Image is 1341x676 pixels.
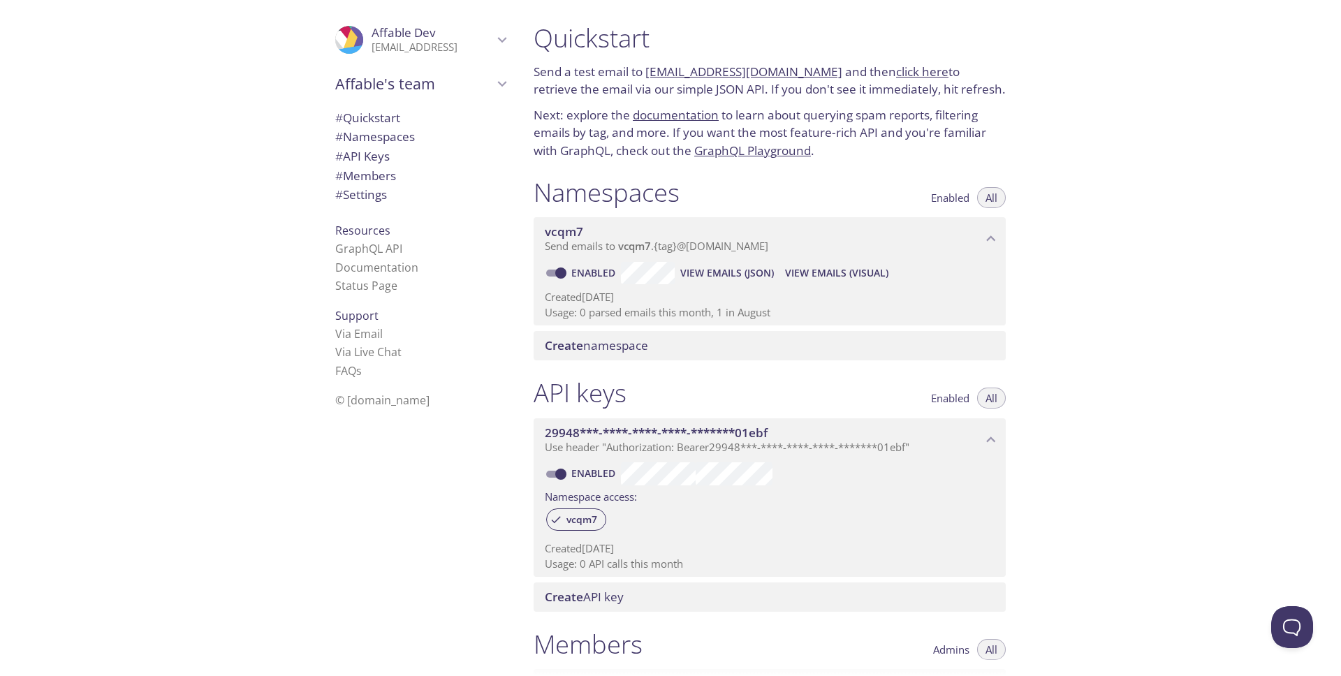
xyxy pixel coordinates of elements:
[923,388,978,409] button: Enabled
[680,265,774,281] span: View Emails (JSON)
[335,128,343,145] span: #
[335,110,400,126] span: Quickstart
[923,187,978,208] button: Enabled
[335,308,379,323] span: Support
[558,513,606,526] span: vcqm7
[569,466,621,480] a: Enabled
[324,147,517,166] div: API Keys
[335,392,430,408] span: © [DOMAIN_NAME]
[534,22,1006,54] h1: Quickstart
[335,186,343,203] span: #
[324,185,517,205] div: Team Settings
[534,377,626,409] h1: API keys
[335,110,343,126] span: #
[356,363,362,379] span: s
[694,142,811,159] a: GraphQL Playground
[545,589,583,605] span: Create
[545,290,995,304] p: Created [DATE]
[896,64,948,80] a: click here
[324,66,517,102] div: Affable's team
[335,278,397,293] a: Status Page
[534,582,1006,612] div: Create API Key
[534,217,1006,260] div: vcqm7 namespace
[335,326,383,341] a: Via Email
[534,629,643,660] h1: Members
[546,508,606,531] div: vcqm7
[618,239,651,253] span: vcqm7
[545,589,624,605] span: API key
[335,128,415,145] span: Namespaces
[335,344,402,360] a: Via Live Chat
[977,388,1006,409] button: All
[534,331,1006,360] div: Create namespace
[335,74,493,94] span: Affable's team
[545,337,648,353] span: namespace
[335,260,418,275] a: Documentation
[324,17,517,63] div: Affable Dev
[545,557,995,571] p: Usage: 0 API calls this month
[335,363,362,379] a: FAQ
[977,639,1006,660] button: All
[545,223,583,240] span: vcqm7
[372,41,493,54] p: [EMAIL_ADDRESS]
[335,186,387,203] span: Settings
[633,107,719,123] a: documentation
[335,223,390,238] span: Resources
[324,127,517,147] div: Namespaces
[545,541,995,556] p: Created [DATE]
[1271,606,1313,648] iframe: Help Scout Beacon - Open
[925,639,978,660] button: Admins
[977,187,1006,208] button: All
[545,337,583,353] span: Create
[545,485,637,506] label: Namespace access:
[779,262,894,284] button: View Emails (Visual)
[645,64,842,80] a: [EMAIL_ADDRESS][DOMAIN_NAME]
[534,106,1006,160] p: Next: explore the to learn about querying spam reports, filtering emails by tag, and more. If you...
[324,108,517,128] div: Quickstart
[785,265,888,281] span: View Emails (Visual)
[545,239,768,253] span: Send emails to . {tag} @[DOMAIN_NAME]
[534,63,1006,98] p: Send a test email to and then to retrieve the email via our simple JSON API. If you don't see it ...
[324,166,517,186] div: Members
[335,148,343,164] span: #
[335,241,402,256] a: GraphQL API
[372,24,436,41] span: Affable Dev
[569,266,621,279] a: Enabled
[335,168,396,184] span: Members
[545,305,995,320] p: Usage: 0 parsed emails this month, 1 in August
[534,177,680,208] h1: Namespaces
[675,262,779,284] button: View Emails (JSON)
[335,148,390,164] span: API Keys
[335,168,343,184] span: #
